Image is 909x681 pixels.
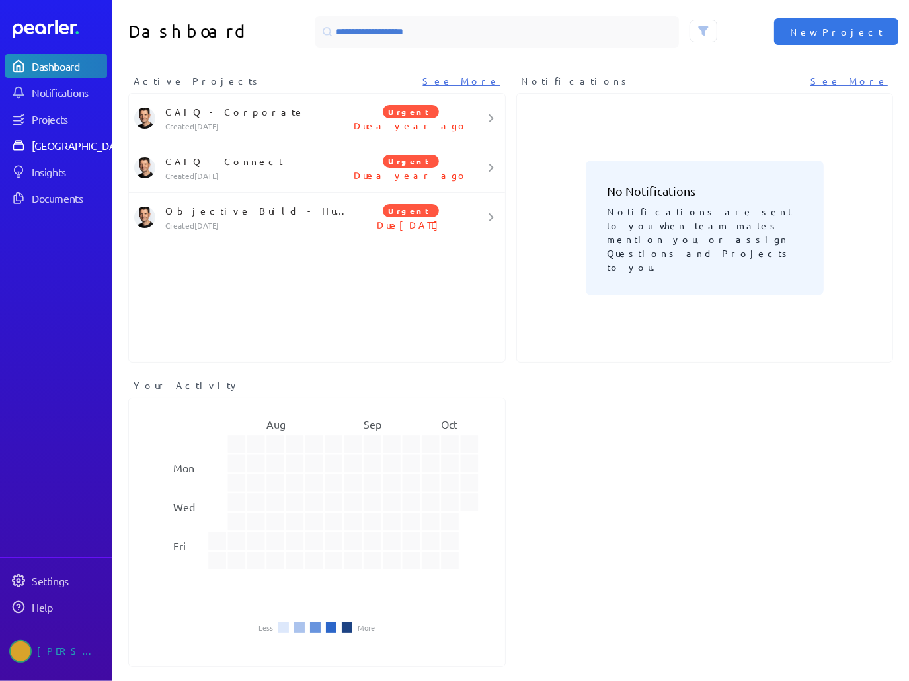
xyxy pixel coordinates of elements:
[383,204,439,217] span: Urgent
[358,624,375,631] li: More
[13,20,107,38] a: Dashboard
[774,18,898,45] button: New Project
[32,139,130,152] div: [GEOGRAPHIC_DATA]
[165,121,348,131] p: Created [DATE]
[790,25,883,38] span: New Project
[5,107,107,131] a: Projects
[32,192,106,205] div: Documents
[5,133,107,157] a: [GEOGRAPHIC_DATA]
[173,539,186,552] text: Fri
[165,105,348,118] p: CAIQ - Corporate
[5,569,107,592] a: Settings
[348,119,473,132] p: Due a year ago
[173,500,195,513] text: Wed
[607,199,803,274] p: Notifications are sent to you when team mates mention you, or assign Questions and Projects to you.
[364,417,381,431] text: Sep
[165,170,348,181] p: Created [DATE]
[134,157,155,178] img: James Layton
[32,112,106,125] div: Projects
[348,168,473,182] p: Due a year ago
[522,74,631,88] span: Notifications
[128,16,310,48] h1: Dashboard
[5,54,107,78] a: Dashboard
[32,59,106,73] div: Dashboard
[5,160,107,184] a: Insights
[441,417,458,431] text: Oct
[5,635,107,668] a: Scott Hay's photo[PERSON_NAME]
[165,220,348,231] p: Created [DATE]
[165,204,348,217] p: Objective Build - Hutt City Council
[165,155,348,168] p: CAIQ - Connect
[348,218,473,231] p: Due [DATE]
[5,81,107,104] a: Notifications
[423,74,500,88] a: See More
[134,207,155,228] img: James Layton
[266,417,286,431] text: Aug
[37,640,103,663] div: [PERSON_NAME]
[134,74,262,88] span: Active Projects
[32,600,106,614] div: Help
[383,105,439,118] span: Urgent
[607,182,803,199] h3: No Notifications
[258,624,273,631] li: Less
[134,108,155,129] img: James Layton
[32,574,106,587] div: Settings
[5,595,107,619] a: Help
[383,155,439,168] span: Urgent
[32,86,106,99] div: Notifications
[5,186,107,210] a: Documents
[134,378,240,392] span: Your Activity
[173,461,194,474] text: Mon
[810,74,888,88] a: See More
[9,640,32,663] img: Scott Hay
[32,165,106,178] div: Insights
